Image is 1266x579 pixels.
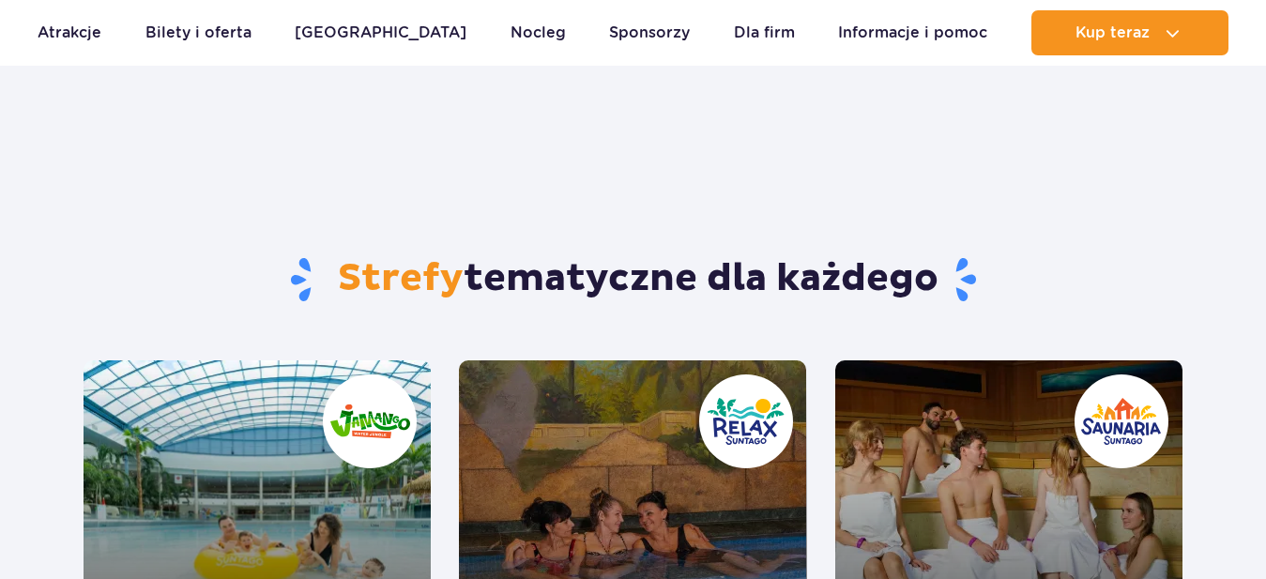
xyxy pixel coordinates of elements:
[609,10,690,55] a: Sponsorzy
[84,255,1182,304] h1: tematyczne dla każdego
[1031,10,1228,55] button: Kup teraz
[511,10,566,55] a: Nocleg
[295,10,466,55] a: [GEOGRAPHIC_DATA]
[338,255,464,302] span: Strefy
[838,10,987,55] a: Informacje i pomoc
[1075,24,1150,41] span: Kup teraz
[734,10,795,55] a: Dla firm
[38,10,101,55] a: Atrakcje
[145,10,252,55] a: Bilety i oferta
